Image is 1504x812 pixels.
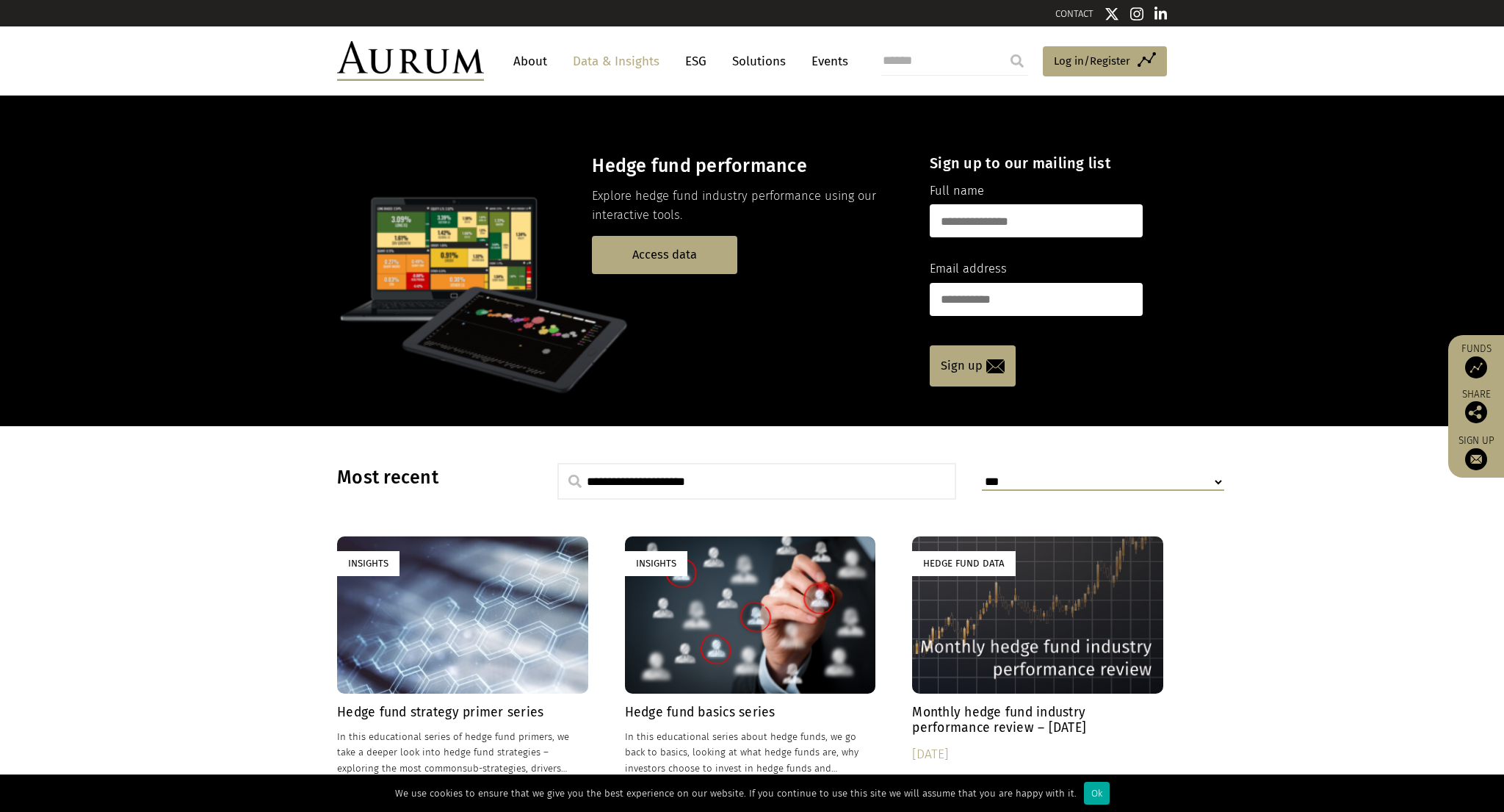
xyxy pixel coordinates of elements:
[1002,46,1032,76] input: Submit
[625,705,876,720] h4: Hedge fund basics series
[1456,342,1497,378] a: Funds
[337,467,521,489] h3: Most recent
[725,48,793,75] a: Solutions
[1130,7,1143,21] img: Instagram icon
[986,359,1005,373] img: email-icon
[592,155,904,177] h3: Hedge fund performance
[337,705,588,720] h4: Hedge fund strategy primer series
[1456,434,1497,470] a: Sign up
[592,187,904,226] p: Explore hedge fund industry performance using our interactive tools.
[930,154,1143,172] h4: Sign up to our mailing list
[1465,448,1487,470] img: Sign up to our newsletter
[930,345,1016,387] a: Sign up
[568,475,582,488] img: search.svg
[912,551,1016,575] div: Hedge Fund Data
[463,763,526,774] span: sub-strategies
[1456,389,1497,423] div: Share
[337,41,484,81] img: Aurum
[1104,7,1119,21] img: Twitter icon
[592,236,737,273] a: Access data
[912,744,1163,765] div: [DATE]
[506,48,554,75] a: About
[1043,46,1167,77] a: Log in/Register
[337,729,588,775] p: In this educational series of hedge fund primers, we take a deeper look into hedge fund strategie...
[1154,7,1168,21] img: Linkedin icon
[930,182,984,201] label: Full name
[337,551,399,575] div: Insights
[930,259,1007,279] label: Email address
[625,551,687,575] div: Insights
[912,705,1163,736] h4: Monthly hedge fund industry performance review – [DATE]
[804,48,848,75] a: Events
[1054,52,1130,70] span: Log in/Register
[565,48,667,75] a: Data & Insights
[625,729,876,775] p: In this educational series about hedge funds, we go back to basics, looking at what hedge funds a...
[1084,782,1110,805] div: Ok
[1465,356,1487,378] img: Access Funds
[678,48,714,75] a: ESG
[1465,401,1487,423] img: Share this post
[1055,8,1093,19] a: CONTACT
